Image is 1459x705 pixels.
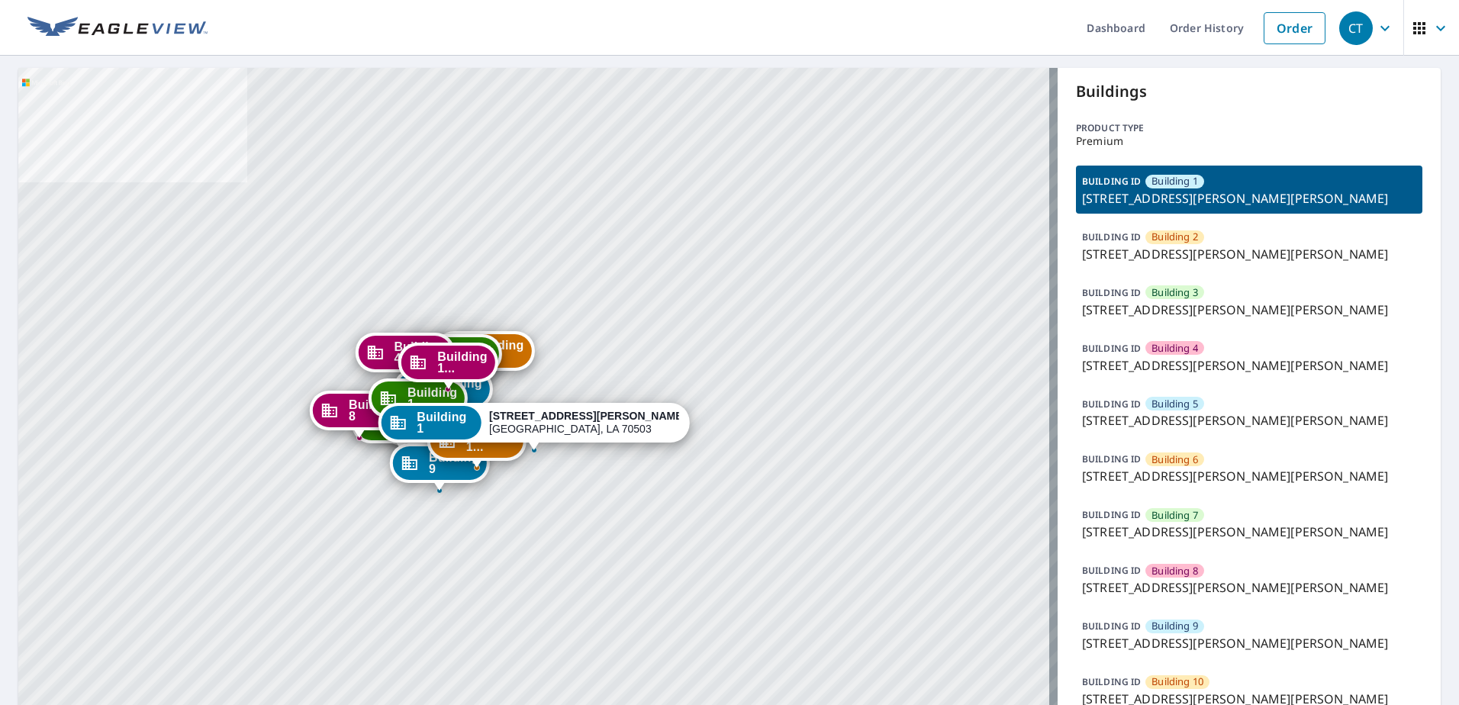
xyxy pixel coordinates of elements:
div: Dropped pin, building Building 2, Commercial property, 1200 Robley Dr Lafayette, LA 70503 [435,331,534,378]
div: CT [1339,11,1373,45]
img: EV Logo [27,17,208,40]
div: [GEOGRAPHIC_DATA], LA 70503 [489,410,679,436]
span: Building 1... [407,387,457,410]
p: BUILDING ID [1082,620,1141,633]
span: Building 4 [1151,341,1198,356]
p: Product type [1076,121,1422,135]
span: Building 1 [417,411,474,434]
p: Premium [1076,135,1422,147]
p: BUILDING ID [1082,286,1141,299]
p: Buildings [1076,80,1422,103]
span: Building 1... [466,430,516,452]
span: Building 2 [474,340,523,362]
div: Dropped pin, building Building 3, Commercial property, 1200 Robley Dr Lafayette, LA 70503 [402,334,501,381]
p: [STREET_ADDRESS][PERSON_NAME][PERSON_NAME] [1082,523,1416,541]
p: BUILDING ID [1082,175,1141,188]
span: Building 4 [394,341,443,364]
span: Building 1... [437,351,487,374]
p: BUILDING ID [1082,452,1141,465]
p: [STREET_ADDRESS][PERSON_NAME][PERSON_NAME] [1082,356,1416,375]
p: [STREET_ADDRESS][PERSON_NAME][PERSON_NAME] [1082,578,1416,597]
span: Building 9 [1151,619,1198,633]
div: Dropped pin, building Building 4, Commercial property, 1200 Robley Dr Lafayette, LA 70503 [355,333,454,380]
span: Building 9 [429,452,478,475]
p: [STREET_ADDRESS][PERSON_NAME][PERSON_NAME] [1082,189,1416,208]
div: Dropped pin, building Building 8, Commercial property, 1200 Robley Dr Lafayette, LA 70503 [310,391,409,438]
p: [STREET_ADDRESS][PERSON_NAME][PERSON_NAME] [1082,634,1416,652]
p: BUILDING ID [1082,398,1141,410]
p: BUILDING ID [1082,675,1141,688]
p: [STREET_ADDRESS][PERSON_NAME][PERSON_NAME] [1082,301,1416,319]
div: Dropped pin, building Building 1, Commercial property, 1200 Robley Dr Lafayette, LA 70503 [378,403,690,450]
div: Dropped pin, building Building 11, Commercial property, 1200 Robley Dr Lafayette, LA 70503 [369,378,468,426]
span: Building 7 [1151,508,1198,523]
p: BUILDING ID [1082,564,1141,577]
p: [STREET_ADDRESS][PERSON_NAME][PERSON_NAME] [1082,245,1416,263]
div: Dropped pin, building Building 9, Commercial property, 1200 Robley Dr Lafayette, LA 70503 [390,443,489,491]
span: Building 8 [349,399,398,422]
p: [STREET_ADDRESS][PERSON_NAME][PERSON_NAME] [1082,411,1416,430]
span: Building 5 [1151,397,1198,411]
strong: [STREET_ADDRESS][PERSON_NAME] [489,410,686,422]
p: [STREET_ADDRESS][PERSON_NAME][PERSON_NAME] [1082,467,1416,485]
p: BUILDING ID [1082,508,1141,521]
span: Building 10 [1151,674,1203,689]
span: Building 2 [1151,230,1198,244]
div: Dropped pin, building Building 12, Commercial property, 1200 Robley Dr Lafayette, LA 70503 [398,343,498,390]
p: BUILDING ID [1082,342,1141,355]
div: Dropped pin, building Building 5, Commercial property, 1200 Robley Dr Lafayette, LA 70503 [393,369,492,417]
p: BUILDING ID [1082,230,1141,243]
span: Building 1 [1151,174,1198,188]
a: Order [1264,12,1325,44]
span: Building 3 [1151,285,1198,300]
span: Building 6 [1151,452,1198,467]
span: Building 8 [1151,564,1198,578]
